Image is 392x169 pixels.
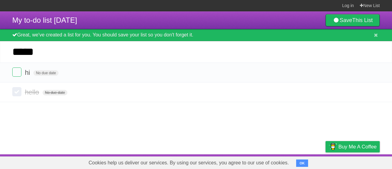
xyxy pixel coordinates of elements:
a: Buy me a coffee [326,141,380,152]
label: Done [12,67,21,77]
span: My to-do list [DATE] [12,16,77,24]
span: No due date [43,90,67,95]
a: Privacy [318,156,334,167]
a: Suggest a feature [341,156,380,167]
a: About [244,156,257,167]
a: Developers [264,156,289,167]
span: No due date [33,70,58,76]
span: hi [25,69,32,76]
a: SaveThis List [326,14,380,26]
span: Buy me a coffee [338,141,377,152]
span: Cookies help us deliver our services. By using our services, you agree to our use of cookies. [82,157,295,169]
span: hello [25,88,40,96]
label: Done [12,87,21,96]
b: This List [352,17,373,23]
button: OK [296,159,308,167]
a: Terms [297,156,310,167]
img: Buy me a coffee [329,141,337,152]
